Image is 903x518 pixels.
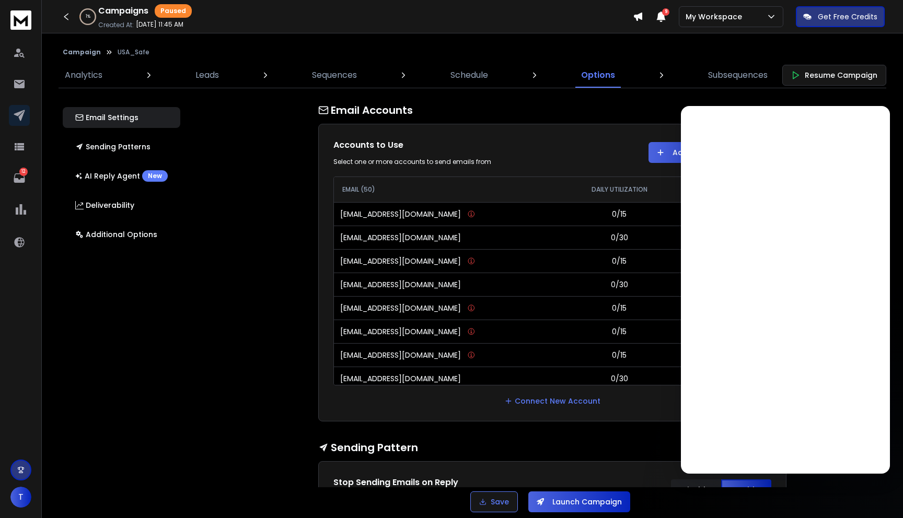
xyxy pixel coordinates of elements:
td: 0/30 [563,367,675,390]
a: Analytics [59,63,109,88]
button: Get Free Credits [796,6,885,27]
button: Additional Options [63,224,180,245]
iframe: To enrich screen reader interactions, please activate Accessibility in Grammarly extension settings [681,106,890,474]
a: Schedule [444,63,494,88]
a: Sequences [306,63,363,88]
p: [DATE] 11:45 AM [136,20,183,29]
h1: Stop Sending Emails on Reply [333,476,542,489]
td: 0/15 [563,202,675,226]
iframe: To enrich screen reader interactions, please activate Accessibility in Grammarly extension settings [865,482,890,507]
button: T [10,487,31,508]
p: [EMAIL_ADDRESS][DOMAIN_NAME] [340,256,461,266]
img: logo [10,10,31,30]
div: Paused [155,4,192,18]
th: EMAIL (50) [334,177,563,202]
td: 94 [676,367,771,390]
a: Subsequences [702,63,774,88]
th: DAILY UTILIZATION [563,177,675,202]
button: Campaign [63,48,101,56]
p: 12 [19,168,28,176]
p: Deliverability [75,200,134,210]
p: Get Free Credits [818,11,877,22]
p: Analytics [65,69,102,81]
p: USA_Safe [118,48,149,56]
p: [EMAIL_ADDRESS][DOMAIN_NAME] [340,232,461,243]
p: [EMAIL_ADDRESS][DOMAIN_NAME] [340,209,461,219]
td: 0/30 [563,226,675,249]
button: Deliverability [63,195,180,216]
p: [EMAIL_ADDRESS][DOMAIN_NAME] [340,373,461,384]
p: Sending Patterns [75,142,150,152]
p: AI Reply Agent [75,170,168,182]
td: 95 [676,226,771,249]
h1: Campaigns [98,5,148,17]
p: Sequences [312,69,357,81]
td: 92 [676,273,771,296]
div: New [142,170,168,182]
button: Launch Campaign [528,491,630,512]
button: Save [470,491,518,512]
p: Options [581,69,615,81]
button: Resume Campaign [782,65,886,86]
p: Additional Options [75,229,157,240]
td: 0/15 [563,249,675,273]
p: My Workspace [686,11,746,22]
p: Created At: [98,21,134,29]
p: [EMAIL_ADDRESS][DOMAIN_NAME] [340,279,461,290]
td: 95 [676,296,771,320]
td: 0/15 [563,296,675,320]
div: Select one or more accounts to send emails from [333,158,542,166]
a: Connect New Account [504,396,600,406]
td: 95 [676,202,771,226]
button: Disable [671,479,721,500]
p: Leads [195,69,219,81]
p: 1 % [86,14,90,20]
p: [EMAIL_ADDRESS][DOMAIN_NAME] [340,350,461,360]
h1: Email Accounts [318,103,786,117]
p: [EMAIL_ADDRESS][DOMAIN_NAME] [340,303,461,313]
td: 0/15 [563,320,675,343]
button: Add/Remove Mailboxes [649,142,771,163]
a: Options [575,63,621,88]
th: HEALTH SCORE [676,177,771,202]
span: 9 [662,8,669,16]
button: AI Reply AgentNew [63,166,180,186]
td: 95 [676,343,771,367]
td: 0/15 [563,343,675,367]
td: 0/30 [563,273,675,296]
p: Email Settings [75,112,138,123]
p: Schedule [450,69,488,81]
button: Enable [721,479,771,500]
button: Email Settings [63,107,180,128]
a: 12 [9,168,30,189]
p: Subsequences [708,69,768,81]
a: Leads [189,63,225,88]
td: 95 [676,320,771,343]
td: 95 [676,249,771,273]
h1: Sending Pattern [318,440,786,455]
button: Sending Patterns [63,136,180,157]
h1: Accounts to Use [333,139,542,151]
p: [EMAIL_ADDRESS][DOMAIN_NAME] [340,326,461,337]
